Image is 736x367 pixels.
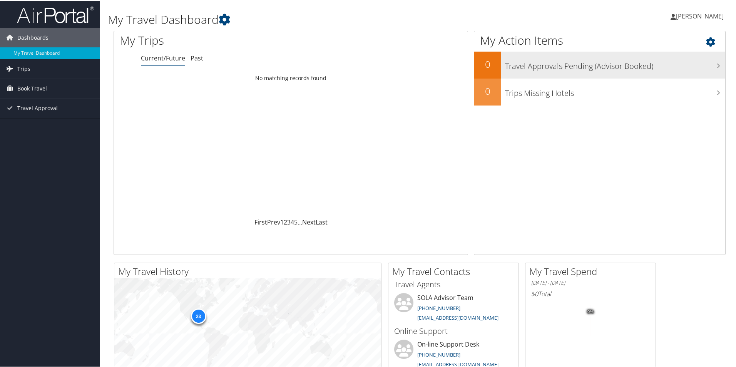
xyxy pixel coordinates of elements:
[114,70,468,84] td: No matching records found
[280,217,284,226] a: 1
[254,217,267,226] a: First
[474,57,501,70] h2: 0
[298,217,302,226] span: …
[294,217,298,226] a: 5
[417,360,498,367] a: [EMAIL_ADDRESS][DOMAIN_NAME]
[531,289,650,297] h6: Total
[267,217,280,226] a: Prev
[417,304,460,311] a: [PHONE_NUMBER]
[505,56,725,71] h3: Travel Approvals Pending (Advisor Booked)
[417,350,460,357] a: [PHONE_NUMBER]
[302,217,316,226] a: Next
[531,278,650,286] h6: [DATE] - [DATE]
[529,264,656,277] h2: My Travel Spend
[390,292,517,324] li: SOLA Advisor Team
[17,78,47,97] span: Book Travel
[17,27,49,47] span: Dashboards
[587,309,594,313] tspan: 0%
[474,51,725,78] a: 0Travel Approvals Pending (Advisor Booked)
[316,217,328,226] a: Last
[118,264,381,277] h2: My Travel History
[17,59,30,78] span: Trips
[392,264,519,277] h2: My Travel Contacts
[191,53,203,62] a: Past
[676,11,724,20] span: [PERSON_NAME]
[291,217,294,226] a: 4
[141,53,185,62] a: Current/Future
[505,83,725,98] h3: Trips Missing Hotels
[191,308,206,323] div: 23
[417,313,498,320] a: [EMAIL_ADDRESS][DOMAIN_NAME]
[531,289,538,297] span: $0
[394,278,513,289] h3: Travel Agents
[394,325,513,336] h3: Online Support
[17,5,94,23] img: airportal-logo.png
[474,84,501,97] h2: 0
[671,4,731,27] a: [PERSON_NAME]
[17,98,58,117] span: Travel Approval
[284,217,287,226] a: 2
[474,78,725,105] a: 0Trips Missing Hotels
[120,32,314,48] h1: My Trips
[287,217,291,226] a: 3
[474,32,725,48] h1: My Action Items
[108,11,524,27] h1: My Travel Dashboard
